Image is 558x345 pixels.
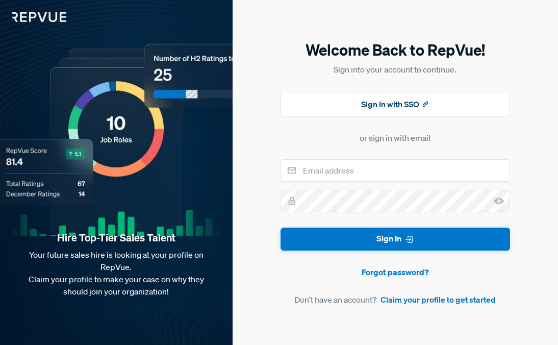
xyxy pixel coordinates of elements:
div: or sign in with email [360,132,430,144]
p: Sign into your account to continue. [281,63,510,76]
input: Email address [281,159,510,182]
a: Forgot password? [281,266,510,278]
button: Sign In with SSO [281,92,510,116]
p: Your future sales hire is looking at your profile on RepVue. Claim your profile to make your case... [16,249,216,298]
h5: Welcome Back to RepVue! [281,39,510,61]
strong: Hire Top-Tier Sales Talent [16,231,216,244]
button: Sign In [281,228,510,251]
a: Claim your profile to get started [381,293,496,306]
article: Don't have an account? [281,293,510,306]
